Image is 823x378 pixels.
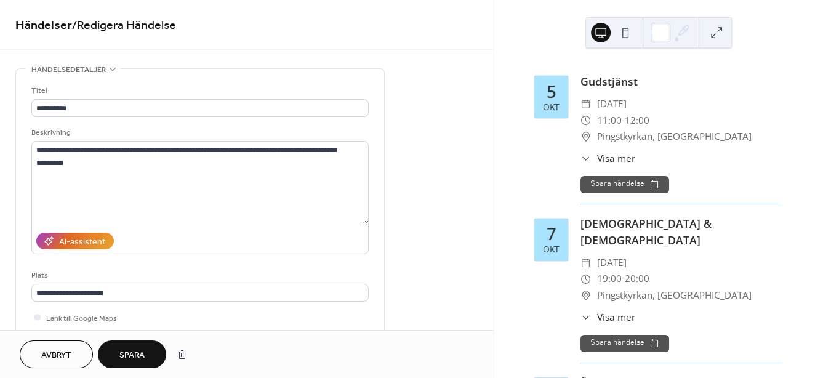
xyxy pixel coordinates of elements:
[98,340,166,368] button: Spara
[580,96,592,112] div: ​
[31,63,106,76] span: Händelsedetaljer
[580,335,669,352] button: Spara händelse
[625,271,649,287] span: 20:00
[597,310,635,324] span: Visa mer
[580,255,592,271] div: ​
[597,255,627,271] span: [DATE]
[597,96,627,112] span: [DATE]
[31,126,366,139] div: Beskrivning
[119,349,145,362] span: Spara
[580,151,592,166] div: ​
[580,129,592,145] div: ​
[580,271,592,287] div: ​
[625,113,649,129] span: 12:00
[622,113,625,129] span: -
[580,113,592,129] div: ​
[15,14,72,38] a: Händelser
[20,340,93,368] button: Avbryt
[597,271,622,287] span: 19:00
[41,349,71,362] span: Avbryt
[36,233,114,249] button: AI-assistent
[580,151,635,166] button: ​Visa mer
[72,14,176,38] span: / Redigera Händelse
[580,176,669,193] button: Spara händelse
[580,288,592,304] div: ​
[580,73,783,89] div: Gudstjänst
[597,129,752,145] span: Pingstkyrkan, [GEOGRAPHIC_DATA]
[580,310,592,324] div: ​
[597,288,752,304] span: Pingstkyrkan, [GEOGRAPHIC_DATA]
[46,312,117,325] span: Länk till Google Maps
[59,236,105,249] div: AI-assistent
[547,83,556,100] div: 5
[597,113,622,129] span: 11:00
[580,310,635,324] button: ​Visa mer
[31,84,366,97] div: Titel
[622,271,625,287] span: -
[580,215,783,248] div: [DEMOGRAPHIC_DATA] & [DEMOGRAPHIC_DATA]
[543,103,560,111] div: okt
[31,269,366,282] div: Plats
[597,151,635,166] span: Visa mer
[547,225,556,243] div: 7
[543,245,560,254] div: okt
